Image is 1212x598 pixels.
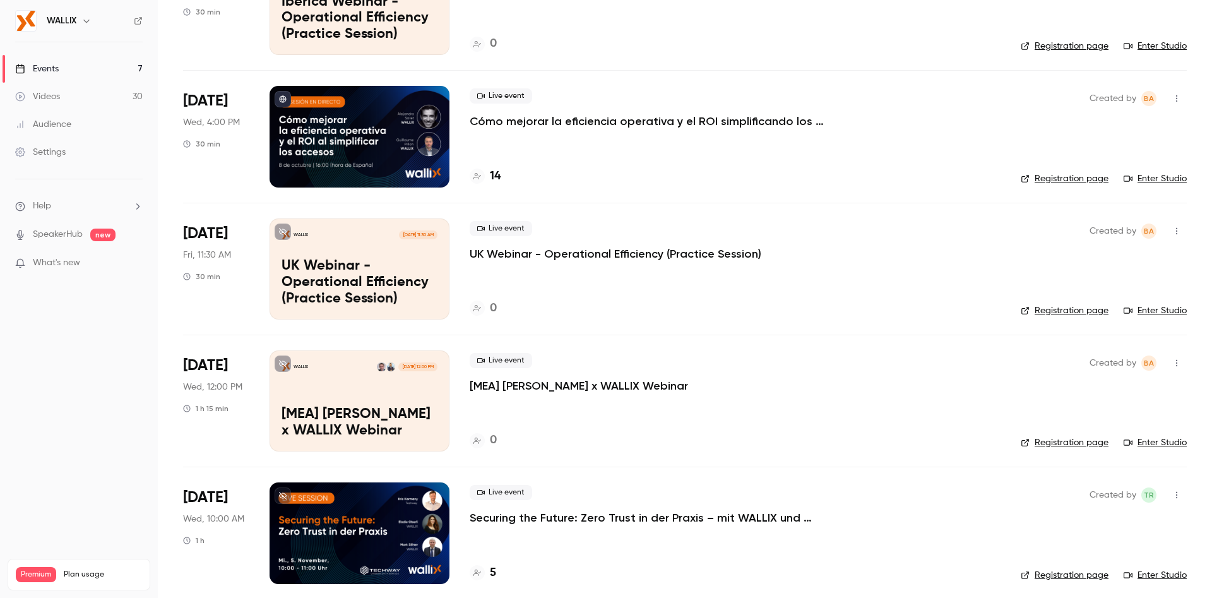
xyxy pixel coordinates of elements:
[470,168,501,185] a: 14
[183,404,229,414] div: 1 h 15 min
[1141,487,1156,503] span: Thomas Reinhard
[15,118,71,131] div: Audience
[183,91,228,111] span: [DATE]
[183,381,242,393] span: Wed, 12:00 PM
[386,362,395,371] img: Danish Khan
[16,11,36,31] img: WALLIX
[1141,224,1156,239] span: Bea Andres
[399,230,437,239] span: [DATE] 11:30 AM
[270,350,449,451] a: [MEA] Schneider x WALLIX WebinarWALLIXDanish KhanGuido Kraft[DATE] 12:00 PM[MEA] [PERSON_NAME] x ...
[183,249,231,261] span: Fri, 11:30 AM
[1144,224,1154,239] span: BA
[398,362,437,371] span: [DATE] 12:00 PM
[470,114,848,129] a: Cómo mejorar la eficiencia operativa y el ROI simplificando los accesos
[64,570,142,580] span: Plan usage
[1144,356,1154,371] span: BA
[470,510,848,525] a: Securing the Future: Zero Trust in der Praxis – mit WALLIX und Techway
[282,407,437,440] p: [MEA] [PERSON_NAME] x WALLIX Webinar
[1124,436,1187,449] a: Enter Studio
[470,565,496,582] a: 5
[183,224,228,244] span: [DATE]
[470,300,497,317] a: 0
[33,200,51,213] span: Help
[490,168,501,185] h4: 14
[183,272,220,282] div: 30 min
[1124,172,1187,185] a: Enter Studio
[183,535,205,546] div: 1 h
[90,229,116,241] span: new
[490,432,497,449] h4: 0
[470,378,688,393] a: [MEA] [PERSON_NAME] x WALLIX Webinar
[470,221,532,236] span: Live event
[47,15,76,27] h6: WALLIX
[183,513,244,525] span: Wed, 10:00 AM
[470,35,497,52] a: 0
[1124,40,1187,52] a: Enter Studio
[1090,91,1136,106] span: Created by
[33,228,83,241] a: SpeakerHub
[15,146,66,158] div: Settings
[33,256,80,270] span: What's new
[1021,304,1108,317] a: Registration page
[470,246,761,261] a: UK Webinar - Operational Efficiency (Practice Session)
[1144,487,1154,503] span: TR
[294,232,308,238] p: WALLIX
[128,258,143,269] iframe: Noticeable Trigger
[183,139,220,149] div: 30 min
[183,86,249,187] div: Oct 8 Wed, 4:00 PM (Europe/Madrid)
[183,482,249,583] div: Nov 5 Wed, 10:00 AM (Europe/Paris)
[183,116,240,129] span: Wed, 4:00 PM
[490,565,496,582] h4: 5
[490,35,497,52] h4: 0
[15,200,143,213] li: help-dropdown-opener
[183,7,220,17] div: 30 min
[470,88,532,104] span: Live event
[1090,224,1136,239] span: Created by
[1021,40,1108,52] a: Registration page
[183,356,228,376] span: [DATE]
[183,218,249,320] div: Oct 24 Fri, 11:30 AM (Europe/Madrid)
[1141,356,1156,371] span: Bea Andres
[1090,356,1136,371] span: Created by
[294,364,308,370] p: WALLIX
[183,487,228,508] span: [DATE]
[470,485,532,500] span: Live event
[15,90,60,103] div: Videos
[1090,487,1136,503] span: Created by
[470,432,497,449] a: 0
[1124,569,1187,582] a: Enter Studio
[1021,172,1108,185] a: Registration page
[1124,304,1187,317] a: Enter Studio
[183,350,249,451] div: Oct 29 Wed, 12:00 PM (Europe/Madrid)
[15,63,59,75] div: Events
[490,300,497,317] h4: 0
[16,567,56,582] span: Premium
[1021,436,1108,449] a: Registration page
[1141,91,1156,106] span: Bea Andres
[1144,91,1154,106] span: BA
[282,258,437,307] p: UK Webinar - Operational Efficiency (Practice Session)
[270,218,449,320] a: UK Webinar - Operational Efficiency (Practice Session)WALLIX[DATE] 11:30 AMUK Webinar - Operation...
[377,362,386,371] img: Guido Kraft
[470,353,532,368] span: Live event
[1021,569,1108,582] a: Registration page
